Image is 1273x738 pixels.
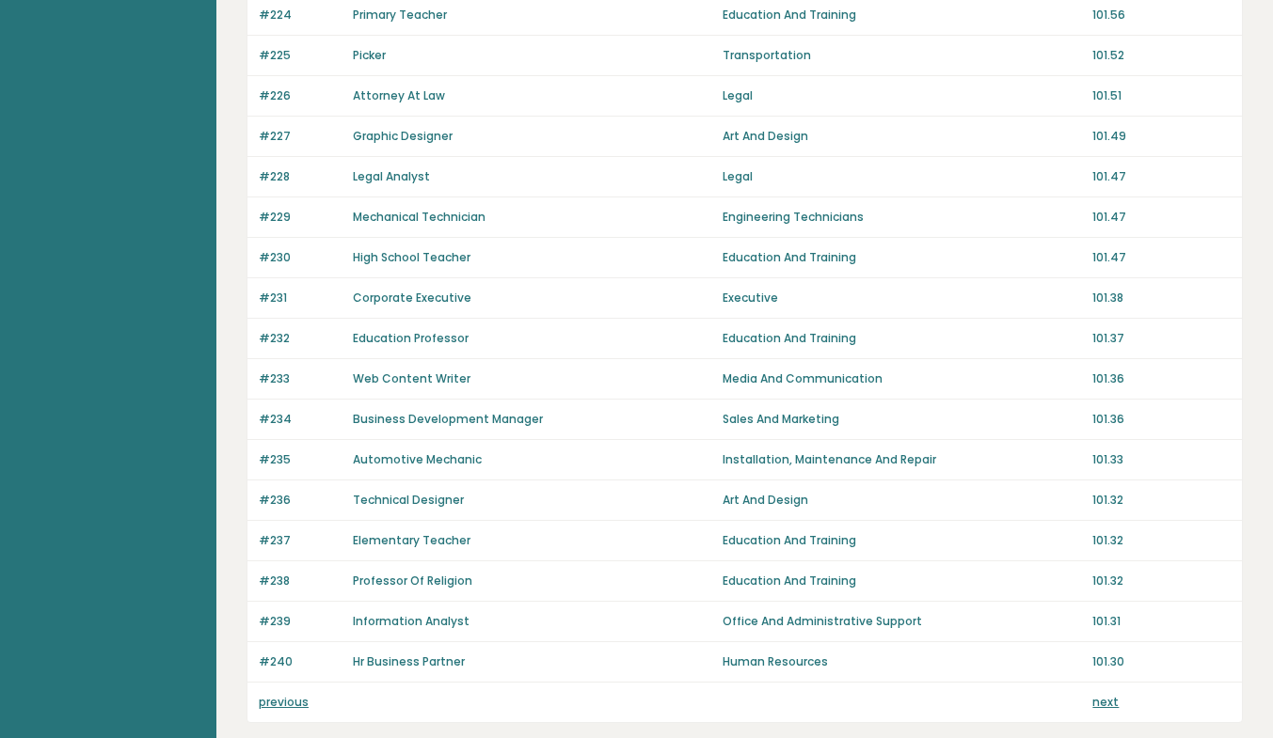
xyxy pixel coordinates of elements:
[353,411,543,427] a: Business Development Manager
[1092,532,1231,549] p: 101.32
[259,370,342,387] p: #233
[1092,653,1231,670] p: 101.30
[353,492,464,508] a: Technical Designer
[259,7,342,24] p: #224
[723,411,1081,428] p: Sales And Marketing
[1092,128,1231,145] p: 101.49
[259,573,342,589] p: #238
[353,573,472,589] a: Professor Of Religion
[259,532,342,549] p: #237
[259,87,342,104] p: #226
[353,330,469,346] a: Education Professor
[259,411,342,428] p: #234
[723,128,1081,145] p: Art And Design
[1092,451,1231,468] p: 101.33
[353,209,485,225] a: Mechanical Technician
[723,613,1081,630] p: Office And Administrative Support
[723,330,1081,347] p: Education And Training
[1092,492,1231,509] p: 101.32
[1092,613,1231,630] p: 101.31
[1092,573,1231,589] p: 101.32
[353,370,470,386] a: Web Content Writer
[353,653,465,669] a: Hr Business Partner
[259,249,342,266] p: #230
[353,249,470,265] a: High School Teacher
[1092,249,1231,266] p: 101.47
[353,290,471,306] a: Corporate Executive
[723,451,1081,468] p: Installation, Maintenance And Repair
[723,87,1081,104] p: Legal
[353,532,470,548] a: Elementary Teacher
[353,128,453,144] a: Graphic Designer
[723,209,1081,226] p: Engineering Technicians
[723,7,1081,24] p: Education And Training
[1092,370,1231,387] p: 101.36
[259,451,342,468] p: #235
[1092,411,1231,428] p: 101.36
[353,7,447,23] a: Primary Teacher
[259,613,342,630] p: #239
[1092,168,1231,185] p: 101.47
[353,87,445,103] a: Attorney At Law
[723,532,1081,549] p: Education And Training
[723,492,1081,509] p: Art And Design
[353,451,482,467] a: Automotive Mechanic
[1092,209,1231,226] p: 101.47
[723,168,1081,185] p: Legal
[259,330,342,347] p: #232
[259,694,309,710] a: previous
[259,290,342,306] p: #231
[1092,47,1231,64] p: 101.52
[1092,87,1231,104] p: 101.51
[723,653,1081,670] p: Human Resources
[259,492,342,509] p: #236
[1092,694,1119,710] a: next
[1092,330,1231,347] p: 101.37
[259,209,342,226] p: #229
[723,573,1081,589] p: Education And Training
[259,128,342,145] p: #227
[259,47,342,64] p: #225
[723,249,1081,266] p: Education And Training
[1092,290,1231,306] p: 101.38
[723,370,1081,387] p: Media And Communication
[723,290,1081,306] p: Executive
[353,47,386,63] a: Picker
[259,168,342,185] p: #228
[353,613,469,629] a: Information Analyst
[1092,7,1231,24] p: 101.56
[723,47,1081,64] p: Transportation
[259,653,342,670] p: #240
[353,168,430,184] a: Legal Analyst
